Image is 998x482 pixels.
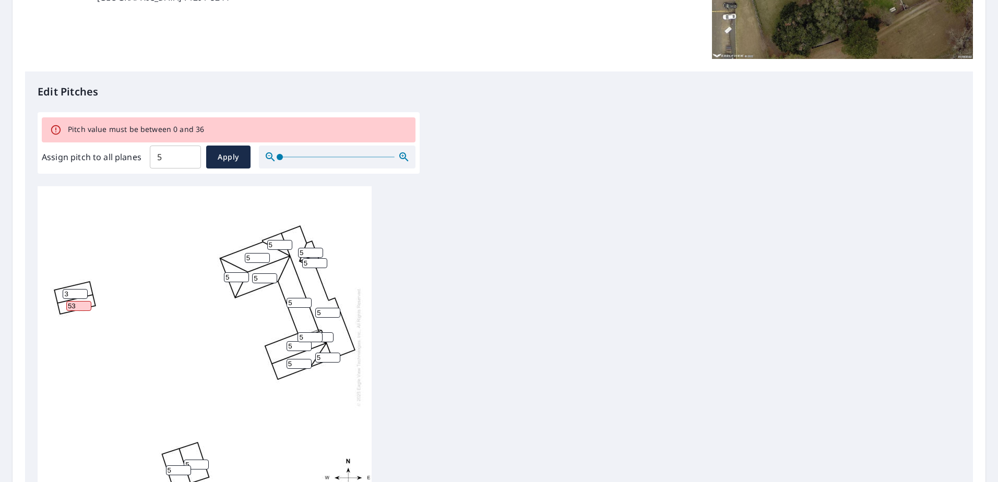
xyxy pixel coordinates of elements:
label: Assign pitch to all planes [42,151,141,163]
button: Apply [206,146,251,168]
p: Edit Pitches [38,84,960,100]
input: 00.0 [150,142,201,172]
span: Apply [215,151,242,164]
div: Pitch value must be between 0 and 36 [68,121,204,139]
